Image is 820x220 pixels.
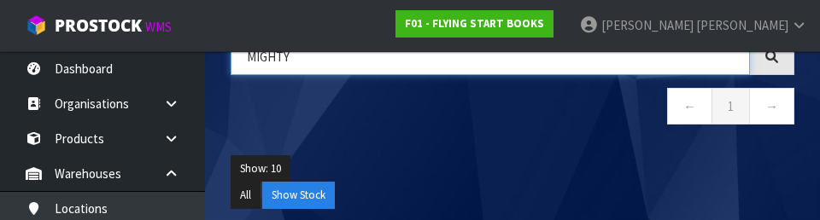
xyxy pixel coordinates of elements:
input: Search inventories [231,38,750,75]
strong: F01 - FLYING START BOOKS [405,16,544,31]
a: → [749,88,794,124]
span: [PERSON_NAME] [696,17,788,33]
button: Show: 10 [231,155,290,182]
button: All [231,182,261,209]
img: cube-alt.png [26,14,47,36]
span: ProStock [55,14,142,37]
small: WMS [145,19,172,35]
button: Show Stock [262,182,335,209]
a: F01 - FLYING START BOOKS [395,10,553,38]
a: ← [667,88,712,124]
nav: Page navigation [231,88,794,130]
a: 1 [712,88,750,124]
span: [PERSON_NAME] [601,17,694,33]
